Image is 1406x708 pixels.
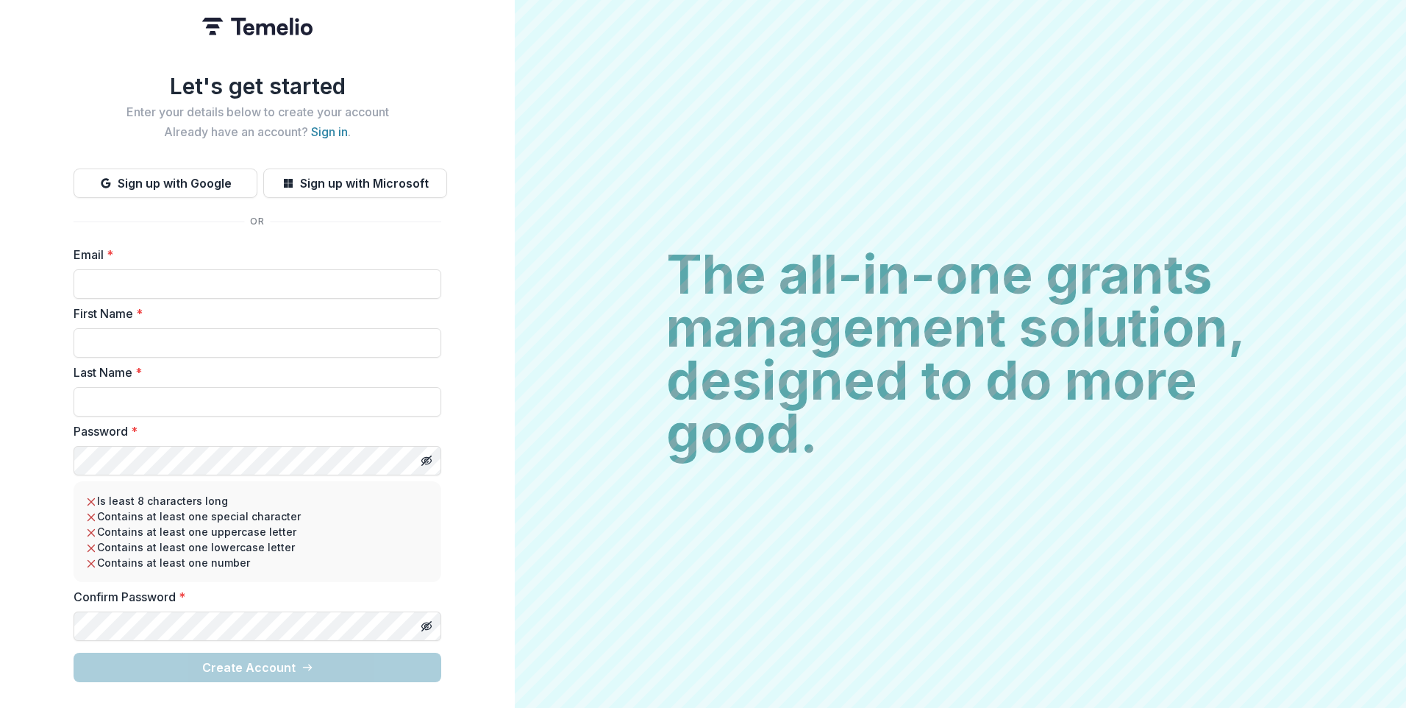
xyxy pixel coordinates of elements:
button: Create Account [74,653,441,682]
label: Email [74,246,432,263]
li: Contains at least one lowercase letter [85,539,429,555]
label: Confirm Password [74,588,432,606]
label: Last Name [74,364,432,381]
li: Contains at least one special character [85,509,429,524]
button: Toggle password visibility [415,449,438,472]
li: Contains at least one uppercase letter [85,524,429,539]
h1: Let's get started [74,73,441,99]
button: Sign up with Microsoft [263,169,447,198]
button: Toggle password visibility [415,615,438,638]
h2: Enter your details below to create your account [74,105,441,119]
label: Password [74,422,432,440]
img: Temelio [202,18,313,35]
h2: Already have an account? . [74,125,441,139]
label: First Name [74,305,432,322]
a: Sign in [311,124,348,139]
li: Is least 8 characters long [85,493,429,509]
li: Contains at least one number [85,555,429,570]
button: Sign up with Google [74,169,257,198]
